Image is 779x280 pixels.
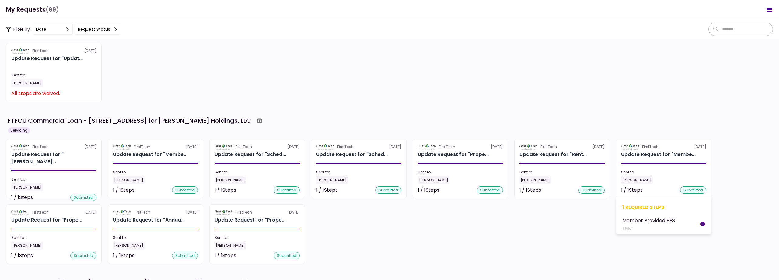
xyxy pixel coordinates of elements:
[36,26,46,33] div: date
[69,90,96,97] div: Not started
[316,144,335,150] img: Partner logo
[215,151,286,158] div: Update Request for "Schedule of Real Estate Ownership (SREO)" Correspondent Reporting Requirement...
[11,48,30,54] img: Partner logo
[519,186,541,194] div: 1 / 1 Steps
[621,176,653,184] div: [PERSON_NAME]
[70,194,96,201] div: submitted
[11,194,33,201] div: 1 / 1 Steps
[316,151,388,158] div: Update Request for "Schedule of Real Estate Ownership (SREO)" Correspondent Reporting Requirement...
[519,169,605,175] div: Sent to:
[113,169,198,175] div: Sent to:
[113,186,134,194] div: 1 / 1 Steps
[418,144,503,150] div: [DATE]
[215,176,246,184] div: [PERSON_NAME]
[519,144,605,150] div: [DATE]
[11,55,83,62] div: Update Request for "Updated Lease(s) and Amendment(s)" Reporting Requirements - Office Retail 135...
[11,73,96,78] div: Sent to:
[236,210,252,215] div: FirstTech
[621,144,640,150] img: Partner logo
[418,169,503,175] div: Sent to:
[11,79,43,87] div: [PERSON_NAME]
[215,210,233,215] img: Partner logo
[578,186,605,194] div: submitted
[113,235,198,240] div: Sent to:
[215,210,300,215] div: [DATE]
[11,252,33,259] div: 1 / 1 Steps
[113,144,198,150] div: [DATE]
[540,144,557,150] div: FirstTech
[622,217,675,224] div: Member Provided PFS
[32,210,49,215] div: FirstTech
[215,144,233,150] img: Partner logo
[680,186,706,194] div: submitted
[11,90,60,97] div: All steps are waived.
[32,144,49,150] div: FirstTech
[621,151,696,158] div: Update Request for "Member Provided PFS" Correspondent Reporting Requirements - Guarantor Gary Young
[215,169,300,175] div: Sent to:
[11,177,96,182] div: Sent to:
[622,204,705,211] div: 1 required steps
[113,216,185,224] div: Update Request for "Annual ERQ Upload" Correspondent Reporting Requirements - Borrower Lux MF Hol...
[113,210,131,215] img: Partner logo
[215,235,300,240] div: Sent to:
[337,144,354,150] div: FirstTech
[316,176,348,184] div: [PERSON_NAME]
[642,144,658,150] div: FirstTech
[215,186,236,194] div: 1 / 1 Steps
[621,186,643,194] div: 1 / 1 Steps
[46,3,59,16] span: (99)
[11,183,43,191] div: [PERSON_NAME]
[172,252,198,259] div: submitted
[113,151,187,158] div: Update Request for "Member Provided PFS" Correspondent Reporting Requirements - Guarantor Heidi Y...
[215,216,285,224] div: Update Request for "Property Inspection Upload" Correspondent Reporting Requirements - Borrower L...
[11,210,30,215] img: Partner logo
[622,225,675,232] div: 1 File
[519,176,551,184] div: [PERSON_NAME]
[519,144,538,150] img: Partner logo
[418,151,489,158] div: Update Request for "Property Operating Statements - Year to Date" Reporting Requirements - Self S...
[621,169,706,175] div: Sent to:
[316,186,338,194] div: 1 / 1 Steps
[11,235,96,240] div: Sent to:
[477,186,503,194] div: submitted
[519,151,587,158] div: Update Request for "Rent Roll" Reporting Requirements - Self Storage 1013 Bluff Road, Apalachicol...
[172,186,198,194] div: submitted
[254,115,265,126] button: Archive workflow
[418,176,449,184] div: [PERSON_NAME]
[11,216,82,224] div: Update Request for "Property Operating Statements- Year End" Reporting Requirements - Self Storag...
[75,24,121,35] button: Request status
[418,144,436,150] img: Partner logo
[8,127,30,133] div: Servicing
[6,24,121,35] div: Filter by:
[113,144,131,150] img: Partner logo
[215,242,246,250] div: [PERSON_NAME]
[33,24,73,35] button: date
[11,210,96,215] div: [DATE]
[316,144,401,150] div: [DATE]
[418,186,439,194] div: 1 / 1 Steps
[11,242,43,250] div: [PERSON_NAME]
[762,2,777,17] button: Open menu
[134,210,150,215] div: FirstTech
[621,144,706,150] div: [DATE]
[215,144,300,150] div: [DATE]
[134,144,150,150] div: FirstTech
[439,144,455,150] div: FirstTech
[113,252,134,259] div: 1 / 1 Steps
[274,252,300,259] div: submitted
[32,48,49,54] div: FirstTech
[11,144,30,150] img: Partner logo
[215,252,236,259] div: 1 / 1 Steps
[113,242,145,250] div: [PERSON_NAME]
[113,176,145,184] div: [PERSON_NAME]
[11,48,96,54] div: [DATE]
[11,144,96,150] div: [DATE]
[274,186,300,194] div: submitted
[70,252,96,259] div: submitted
[375,186,401,194] div: submitted
[236,144,252,150] div: FirstTech
[113,210,198,215] div: [DATE]
[6,3,59,16] h1: My Requests
[8,116,251,125] div: FTFCU Commercial Loan - [STREET_ADDRESS] for [PERSON_NAME] Holdings, LLC
[316,169,401,175] div: Sent to:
